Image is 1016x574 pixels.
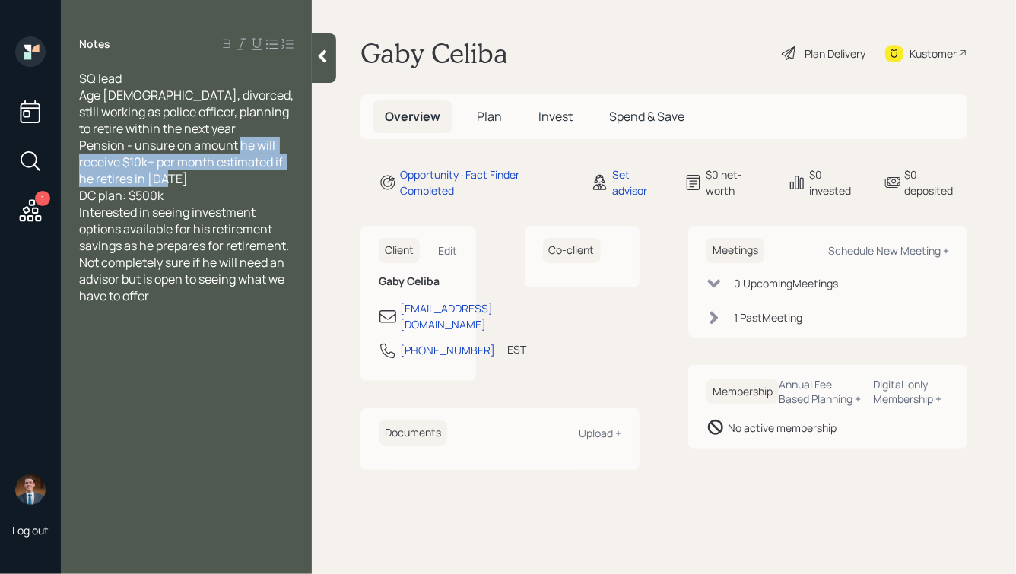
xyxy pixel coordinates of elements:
div: 0 Upcoming Meeting s [734,275,838,291]
span: Plan [477,108,502,125]
div: 1 Past Meeting [734,309,802,325]
h6: Client [379,238,420,263]
div: Set advisor [612,166,666,198]
h6: Documents [379,420,447,446]
h6: Membership [706,379,779,404]
h6: Gaby Celiba [379,275,458,288]
div: Plan Delivery [805,46,865,62]
div: 1 [35,191,50,206]
div: [PHONE_NUMBER] [400,342,495,358]
div: Schedule New Meeting + [828,243,949,258]
div: $0 deposited [905,166,967,198]
div: EST [507,341,526,357]
div: Edit [439,243,458,258]
img: hunter_neumayer.jpg [15,474,46,505]
h1: Gaby Celiba [360,36,508,70]
div: Kustomer [910,46,957,62]
div: Annual Fee Based Planning + [779,377,862,406]
h6: Meetings [706,238,764,263]
div: No active membership [728,420,837,436]
div: Digital-only Membership + [874,377,949,406]
div: $0 net-worth [706,166,770,198]
div: [EMAIL_ADDRESS][DOMAIN_NAME] [400,300,493,332]
div: $0 invested [809,166,865,198]
div: Log out [12,523,49,538]
label: Notes [79,36,110,52]
span: Spend & Save [609,108,684,125]
span: Invest [538,108,573,125]
span: Overview [385,108,440,125]
div: Upload + [579,426,621,440]
div: Opportunity · Fact Finder Completed [400,166,573,198]
span: SQ lead Age [DEMOGRAPHIC_DATA], divorced, still working as police officer, planning to retire wit... [79,70,296,304]
h6: Co-client [543,238,601,263]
